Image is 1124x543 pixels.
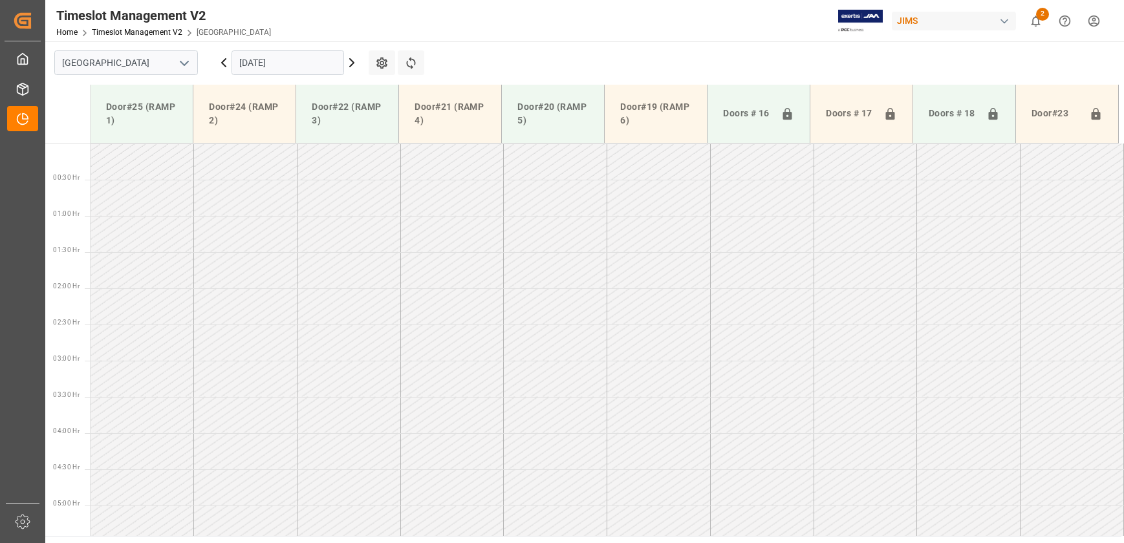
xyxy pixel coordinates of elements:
span: 04:30 Hr [53,463,80,471]
span: 03:00 Hr [53,355,80,362]
div: Doors # 17 [821,101,878,126]
div: Door#23 [1026,101,1084,126]
span: 01:00 Hr [53,210,80,217]
img: Exertis%20JAM%20-%20Email%20Logo.jpg_1722504956.jpg [838,10,883,32]
input: DD.MM.YYYY [232,50,344,75]
div: Door#20 (RAMP 5) [512,95,594,133]
span: 02:00 Hr [53,282,80,290]
span: 01:30 Hr [53,246,80,253]
span: 2 [1036,8,1049,21]
span: 02:30 Hr [53,319,80,326]
a: Timeslot Management V2 [92,28,182,37]
span: 03:30 Hr [53,391,80,398]
span: 04:00 Hr [53,427,80,434]
div: Door#25 (RAMP 1) [101,95,182,133]
a: Home [56,28,78,37]
div: Timeslot Management V2 [56,6,271,25]
div: Doors # 18 [924,101,981,126]
div: Door#24 (RAMP 2) [204,95,285,133]
div: Door#19 (RAMP 6) [615,95,697,133]
div: Door#22 (RAMP 3) [307,95,388,133]
button: open menu [174,53,193,73]
span: 00:30 Hr [53,174,80,181]
input: Type to search/select [54,50,198,75]
button: Help Center [1050,6,1079,36]
button: JIMS [892,8,1021,33]
button: show 2 new notifications [1021,6,1050,36]
div: Door#21 (RAMP 4) [409,95,491,133]
div: Doors # 16 [718,101,775,126]
div: JIMS [892,12,1016,30]
span: 05:00 Hr [53,500,80,507]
